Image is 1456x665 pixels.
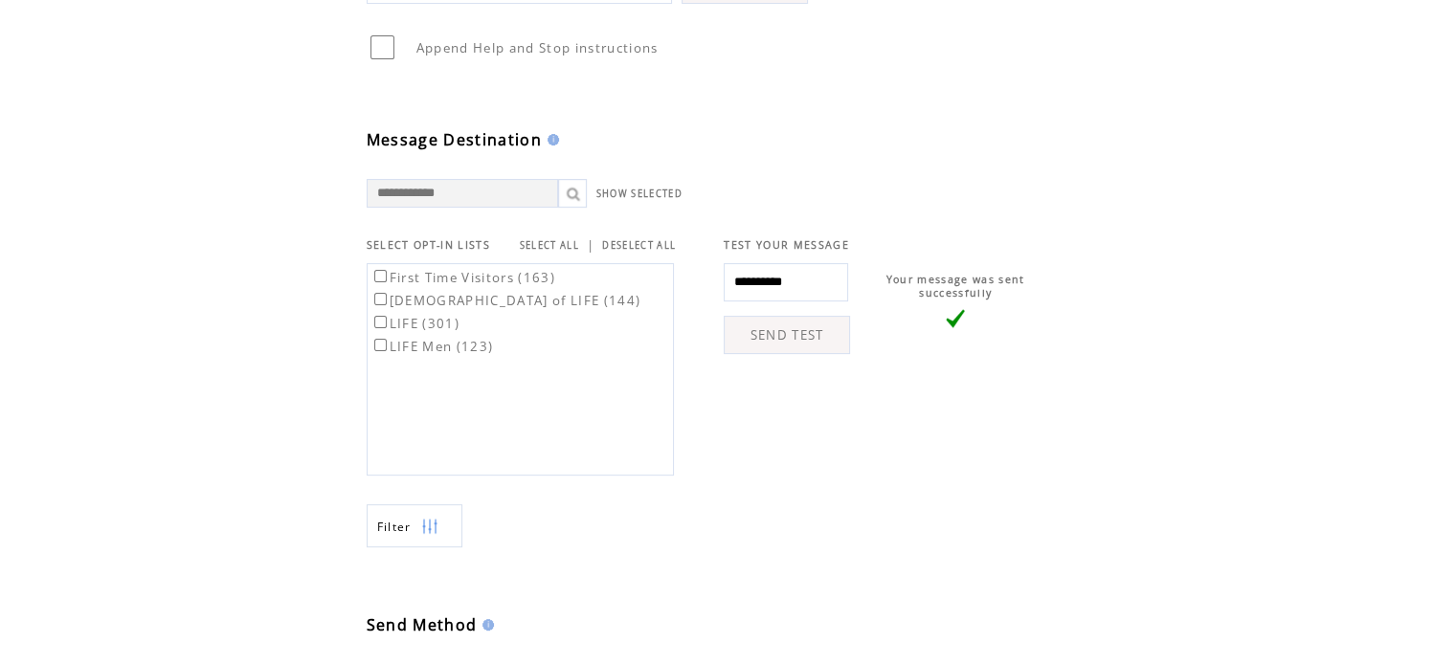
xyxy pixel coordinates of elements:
span: | [587,236,594,254]
input: [DEMOGRAPHIC_DATA] of LIFE (144) [374,293,387,305]
span: Append Help and Stop instructions [416,39,659,56]
img: filters.png [421,505,438,548]
label: First Time Visitors (163) [370,269,555,286]
span: Show filters [377,519,412,535]
span: TEST YOUR MESSAGE [724,238,849,252]
img: help.gif [477,619,494,631]
label: LIFE (301) [370,315,459,332]
span: Your message was sent successfully [886,273,1025,299]
input: First Time Visitors (163) [374,270,387,282]
a: DESELECT ALL [602,239,676,252]
a: SEND TEST [724,316,850,354]
a: SHOW SELECTED [596,188,683,200]
input: LIFE Men (123) [374,339,387,351]
label: [DEMOGRAPHIC_DATA] of LIFE (144) [370,292,641,309]
a: Filter [367,504,462,547]
label: LIFE Men (123) [370,338,494,355]
span: SELECT OPT-IN LISTS [367,238,490,252]
span: Send Method [367,614,478,635]
img: vLarge.png [946,309,965,328]
img: help.gif [542,134,559,145]
a: SELECT ALL [520,239,579,252]
input: LIFE (301) [374,316,387,328]
span: Message Destination [367,129,542,150]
